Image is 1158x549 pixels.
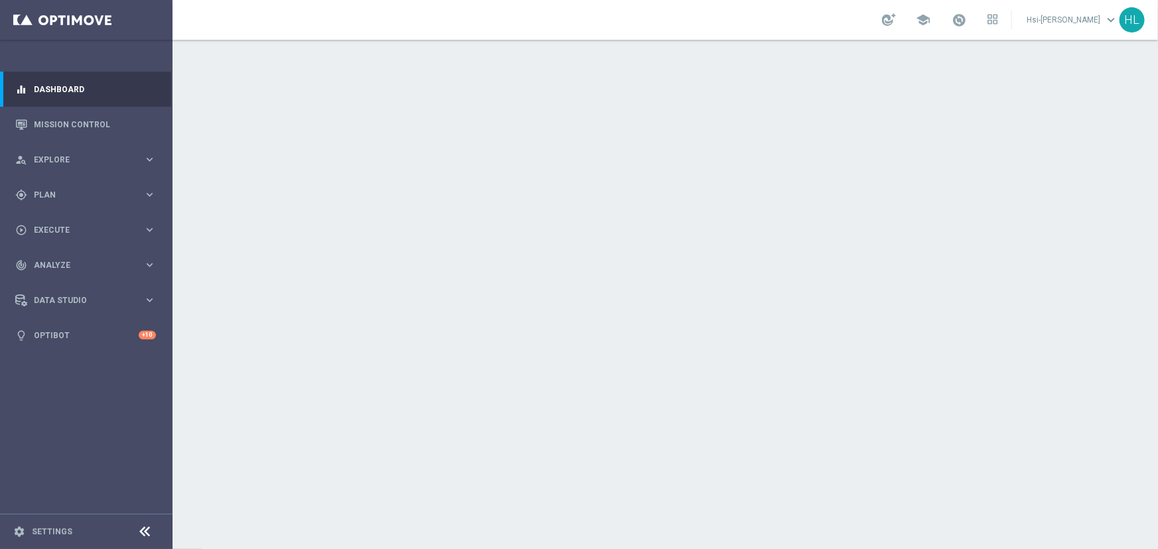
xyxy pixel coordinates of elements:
[15,259,27,271] i: track_changes
[15,189,27,201] i: gps_fixed
[15,154,27,166] i: person_search
[15,190,157,200] button: gps_fixed Plan keyboard_arrow_right
[32,528,72,536] a: Settings
[15,225,157,235] button: play_circle_outline Execute keyboard_arrow_right
[34,318,139,353] a: Optibot
[13,526,25,538] i: settings
[34,261,143,269] span: Analyze
[1120,7,1145,32] div: HL
[15,154,143,166] div: Explore
[15,224,143,236] div: Execute
[15,107,156,142] div: Mission Control
[34,156,143,164] span: Explore
[15,295,157,306] button: Data Studio keyboard_arrow_right
[15,119,157,130] button: Mission Control
[15,84,157,95] button: equalizer Dashboard
[143,153,156,166] i: keyboard_arrow_right
[34,107,156,142] a: Mission Control
[34,226,143,234] span: Execute
[143,188,156,201] i: keyboard_arrow_right
[15,330,157,341] button: lightbulb Optibot +10
[143,259,156,271] i: keyboard_arrow_right
[15,318,156,353] div: Optibot
[15,84,27,95] i: equalizer
[15,189,143,201] div: Plan
[15,259,143,271] div: Analyze
[34,72,156,107] a: Dashboard
[34,191,143,199] span: Plan
[15,154,157,165] button: person_search Explore keyboard_arrow_right
[1025,10,1120,30] a: Hsi-[PERSON_NAME]keyboard_arrow_down
[15,72,156,107] div: Dashboard
[1104,13,1118,27] span: keyboard_arrow_down
[15,224,27,236] i: play_circle_outline
[15,260,157,271] button: track_changes Analyze keyboard_arrow_right
[139,331,156,339] div: +10
[143,294,156,306] i: keyboard_arrow_right
[916,13,930,27] span: school
[15,294,143,306] div: Data Studio
[143,223,156,236] i: keyboard_arrow_right
[34,296,143,304] span: Data Studio
[15,330,27,341] i: lightbulb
